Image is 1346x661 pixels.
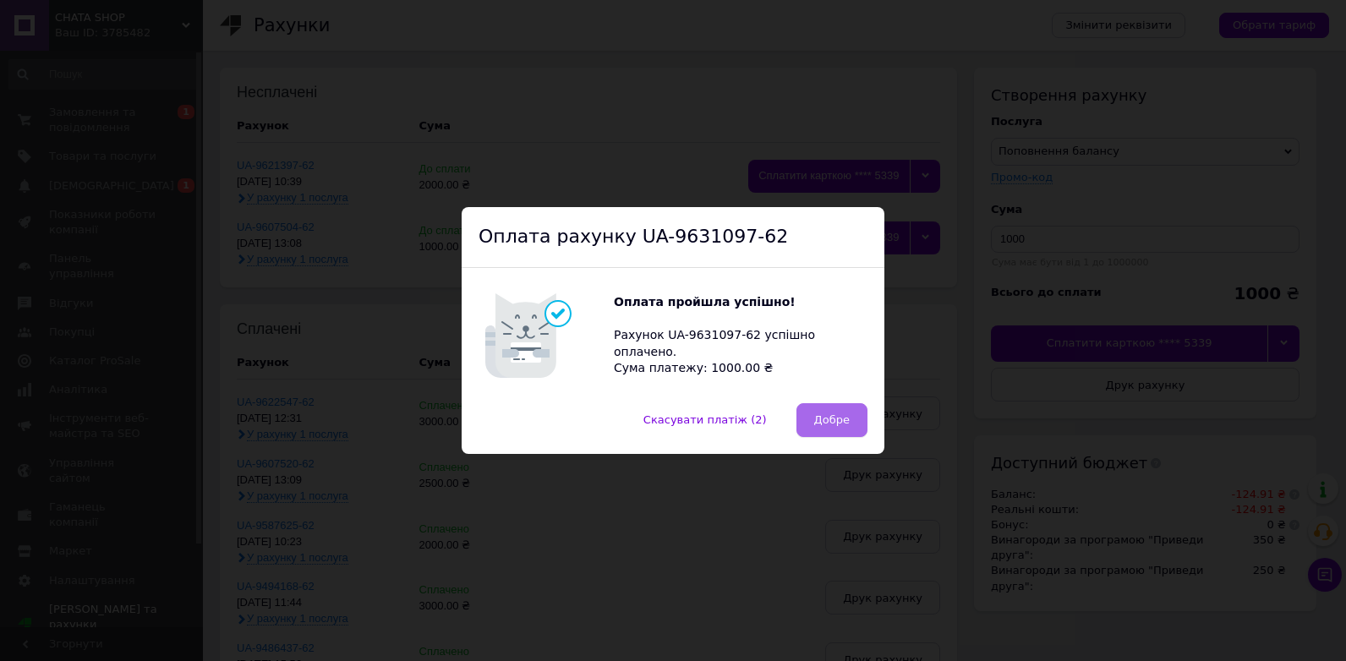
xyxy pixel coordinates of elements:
button: Скасувати платіж (2) [626,403,785,437]
div: Оплата рахунку UA-9631097-62 [462,207,884,268]
button: Добре [796,403,867,437]
span: Скасувати платіж (2) [643,413,767,426]
div: Рахунок UA-9631097-62 успішно оплачено. Сума платежу: 1000.00 ₴ [614,294,867,377]
b: Оплата пройшла успішно! [614,295,796,309]
span: Добре [814,413,850,426]
img: Котик говорить Оплата пройшла успішно! [479,285,614,386]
